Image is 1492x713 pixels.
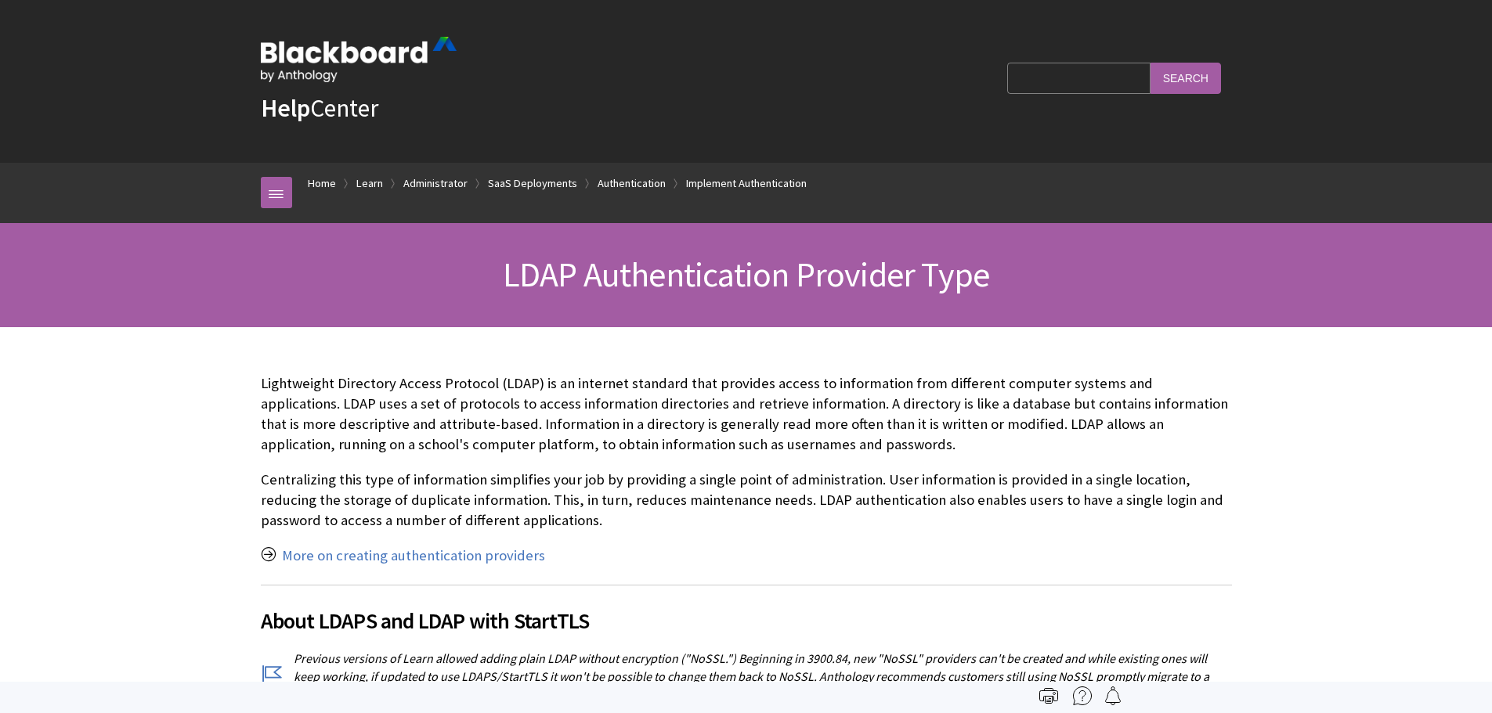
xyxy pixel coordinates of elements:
img: More help [1073,686,1092,705]
a: Home [308,174,336,193]
a: Authentication [598,174,666,193]
img: Follow this page [1104,686,1122,705]
a: HelpCenter [261,92,378,124]
a: Administrator [403,174,468,193]
p: Centralizing this type of information simplifies your job by providing a single point of administ... [261,470,1232,531]
a: SaaS Deployments [488,174,577,193]
p: Previous versions of Learn allowed adding plain LDAP without encryption ("NoSSL.") Beginning in 3... [261,650,1232,702]
img: Print [1039,686,1058,705]
h2: About LDAPS and LDAP with StartTLS [261,585,1232,637]
a: More on creating authentication providers [282,546,545,565]
a: Implement Authentication [686,174,807,193]
strong: Help [261,92,310,124]
img: Blackboard by Anthology [261,37,457,82]
input: Search [1151,63,1221,93]
a: Learn [356,174,383,193]
p: Lightweight Directory Access Protocol (LDAP) is an internet standard that provides access to info... [261,373,1232,456]
span: LDAP Authentication Provider Type [503,253,990,296]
